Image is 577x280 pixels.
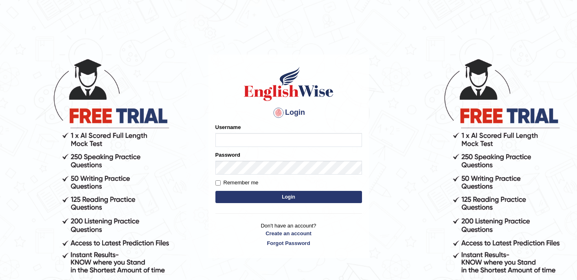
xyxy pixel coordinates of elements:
h4: Login [215,106,362,119]
label: Username [215,123,241,131]
label: Password [215,151,240,159]
img: Logo of English Wise sign in for intelligent practice with AI [242,66,335,102]
a: Create an account [215,230,362,237]
p: Don't have an account? [215,222,362,247]
label: Remember me [215,179,259,187]
input: Remember me [215,180,221,186]
a: Forgot Password [215,239,362,247]
button: Login [215,191,362,203]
